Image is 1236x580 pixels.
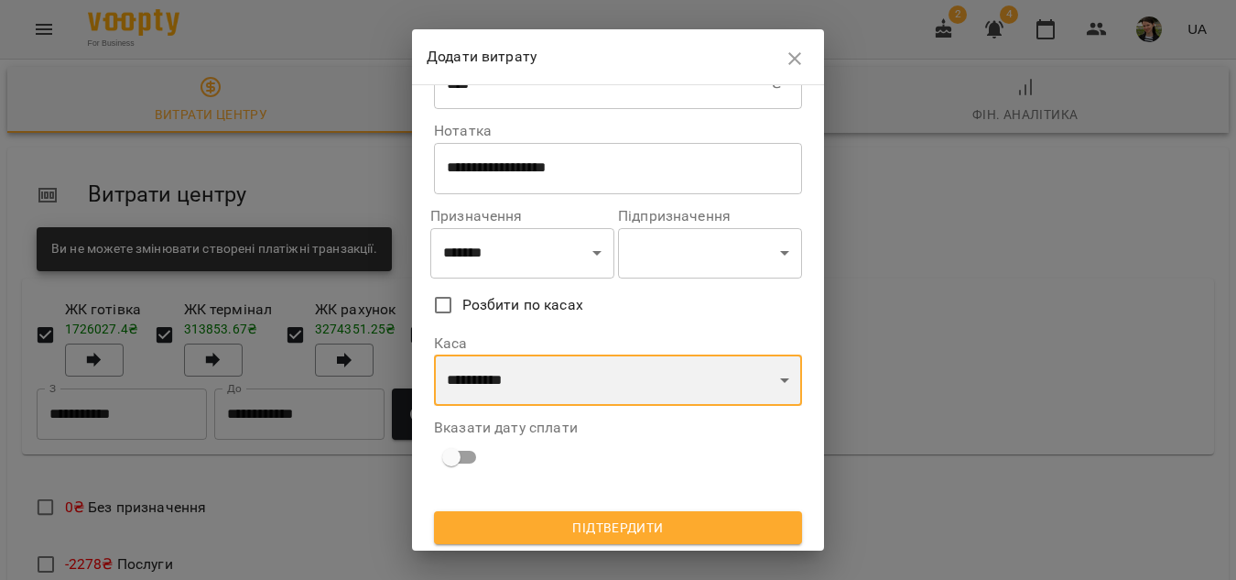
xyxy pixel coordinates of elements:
span: Підтвердити [449,517,787,539]
label: Підпризначення [618,209,802,224]
h6: Додати витрату [427,44,777,70]
label: Призначення [430,209,614,224]
button: Підтвердити [434,511,802,544]
label: Каса [434,336,802,351]
label: Вказати дату сплати [434,421,802,435]
label: Нотатка [434,124,802,138]
span: Розбити по касах [462,294,583,316]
